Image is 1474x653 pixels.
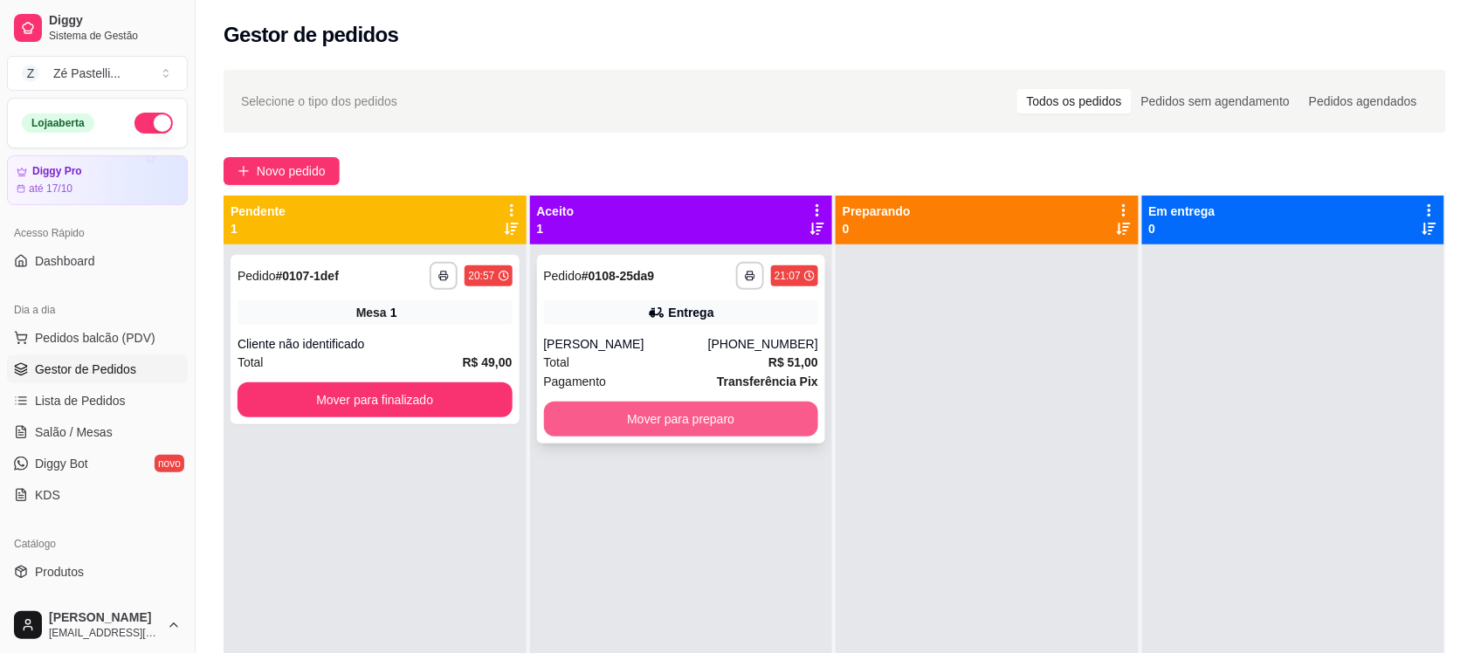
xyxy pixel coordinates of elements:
span: Pedidos balcão (PDV) [35,329,155,347]
div: Entrega [669,304,714,321]
p: 0 [843,220,911,237]
span: Total [544,353,570,372]
span: Dashboard [35,252,95,270]
span: KDS [35,486,60,504]
strong: Transferência Pix [717,375,818,388]
div: 21:07 [775,269,801,283]
div: Todos os pedidos [1017,89,1132,113]
button: Pedidos balcão (PDV) [7,324,188,352]
button: [PERSON_NAME][EMAIL_ADDRESS][DOMAIN_NAME] [7,604,188,646]
p: Preparando [843,203,911,220]
a: Diggy Proaté 17/10 [7,155,188,205]
a: Salão / Mesas [7,418,188,446]
p: 0 [1149,220,1216,237]
span: Lista de Pedidos [35,392,126,409]
div: Pedidos sem agendamento [1132,89,1299,113]
p: 1 [231,220,286,237]
article: Diggy Pro [32,165,82,178]
article: até 17/10 [29,182,72,196]
div: Loja aberta [22,113,94,133]
div: Zé Pastelli ... [53,65,121,82]
button: Mover para preparo [544,402,819,436]
button: Mover para finalizado [238,382,513,417]
strong: # 0107-1def [276,269,339,283]
span: Novo pedido [257,162,326,181]
a: KDS [7,481,188,509]
div: 1 [390,304,397,321]
p: Aceito [537,203,575,220]
a: Complementos [7,589,188,617]
strong: R$ 51,00 [768,355,818,369]
button: Select a team [7,56,188,91]
span: Diggy Bot [35,455,88,472]
span: Produtos [35,563,84,581]
div: Catálogo [7,530,188,558]
span: [PERSON_NAME] [49,610,160,626]
span: Pedido [238,269,276,283]
span: Mesa [356,304,387,321]
span: [EMAIL_ADDRESS][DOMAIN_NAME] [49,626,160,640]
a: Diggy Botnovo [7,450,188,478]
span: Complementos [35,595,117,612]
div: [PHONE_NUMBER] [708,335,818,353]
span: plus [238,165,250,177]
span: Pedido [544,269,582,283]
div: [PERSON_NAME] [544,335,708,353]
a: Produtos [7,558,188,586]
div: Acesso Rápido [7,219,188,247]
span: Gestor de Pedidos [35,361,136,378]
p: 1 [537,220,575,237]
p: Pendente [231,203,286,220]
span: Salão / Mesas [35,423,113,441]
span: Z [22,65,39,82]
span: Selecione o tipo dos pedidos [241,92,397,111]
p: Em entrega [1149,203,1216,220]
strong: # 0108-25da9 [582,269,654,283]
h2: Gestor de pedidos [224,21,399,49]
a: Lista de Pedidos [7,387,188,415]
a: Gestor de Pedidos [7,355,188,383]
div: 20:57 [468,269,494,283]
span: Total [238,353,264,372]
a: Dashboard [7,247,188,275]
button: Alterar Status [134,113,173,134]
a: DiggySistema de Gestão [7,7,188,49]
strong: R$ 49,00 [463,355,513,369]
div: Cliente não identificado [238,335,513,353]
span: Sistema de Gestão [49,29,181,43]
div: Dia a dia [7,296,188,324]
button: Novo pedido [224,157,340,185]
span: Diggy [49,13,181,29]
span: Pagamento [544,372,607,391]
div: Pedidos agendados [1299,89,1427,113]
